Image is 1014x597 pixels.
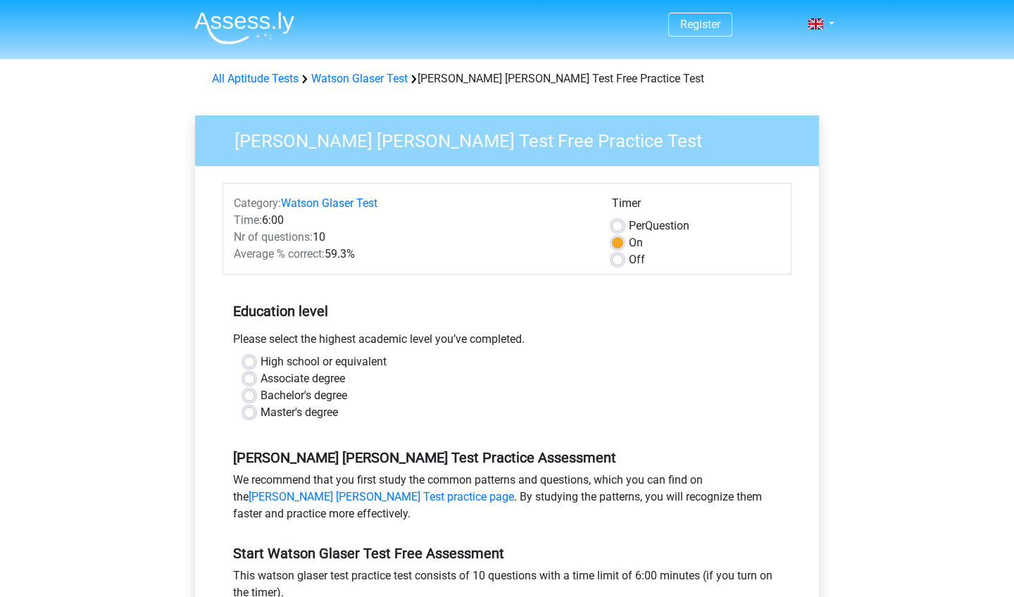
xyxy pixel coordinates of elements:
div: [PERSON_NAME] [PERSON_NAME] Test Free Practice Test [206,70,808,87]
div: 10 [223,229,601,246]
img: Assessly [194,11,294,44]
label: Associate degree [261,370,345,387]
span: Per [629,219,645,232]
a: Watson Glaser Test [281,196,377,210]
h5: [PERSON_NAME] [PERSON_NAME] Test Practice Assessment [233,449,781,466]
a: [PERSON_NAME] [PERSON_NAME] Test practice page [249,490,514,503]
span: Average % correct: [234,247,325,260]
div: 59.3% [223,246,601,263]
label: On [629,234,643,251]
a: Register [680,18,720,31]
div: Please select the highest academic level you’ve completed. [223,331,791,353]
a: Watson Glaser Test [311,72,408,85]
h5: Education level [233,297,781,325]
label: Question [629,218,689,234]
a: All Aptitude Tests [212,72,299,85]
h3: [PERSON_NAME] [PERSON_NAME] Test Free Practice Test [218,125,808,152]
label: Bachelor's degree [261,387,347,404]
label: Off [629,251,645,268]
div: We recommend that you first study the common patterns and questions, which you can find on the . ... [223,472,791,528]
span: Category: [234,196,281,210]
label: High school or equivalent [261,353,387,370]
span: Time: [234,213,262,227]
h5: Start Watson Glaser Test Free Assessment [233,545,781,562]
div: Timer [612,195,780,218]
label: Master's degree [261,404,338,421]
div: 6:00 [223,212,601,229]
span: Nr of questions: [234,230,313,244]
